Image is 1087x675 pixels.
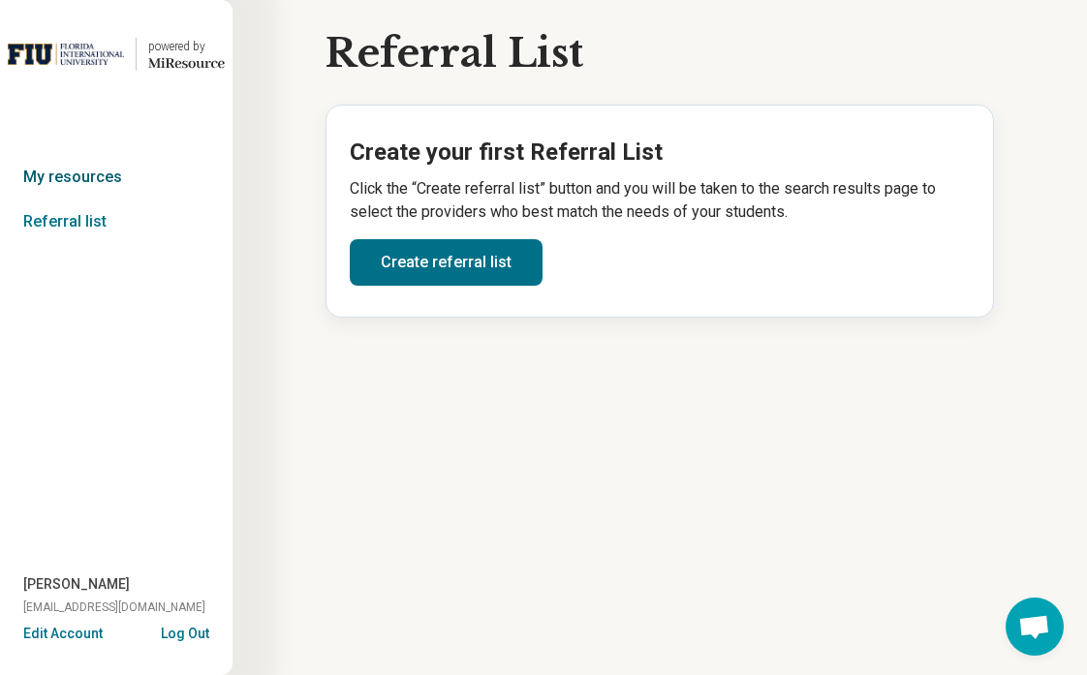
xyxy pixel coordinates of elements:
[350,239,543,286] a: Create referral list
[350,177,970,224] p: Click the “Create referral list” button and you will be taken to the search results page to selec...
[23,624,103,644] button: Edit Account
[23,574,130,595] span: [PERSON_NAME]
[161,624,209,639] button: Log Out
[8,31,124,77] img: Florida International University
[1006,598,1064,656] a: Open chat
[326,31,583,76] h1: Referral List
[148,38,225,55] div: powered by
[23,598,205,616] span: [EMAIL_ADDRESS][DOMAIN_NAME]
[8,31,225,77] a: Florida International Universitypowered by
[350,137,970,169] h2: Create your first Referral List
